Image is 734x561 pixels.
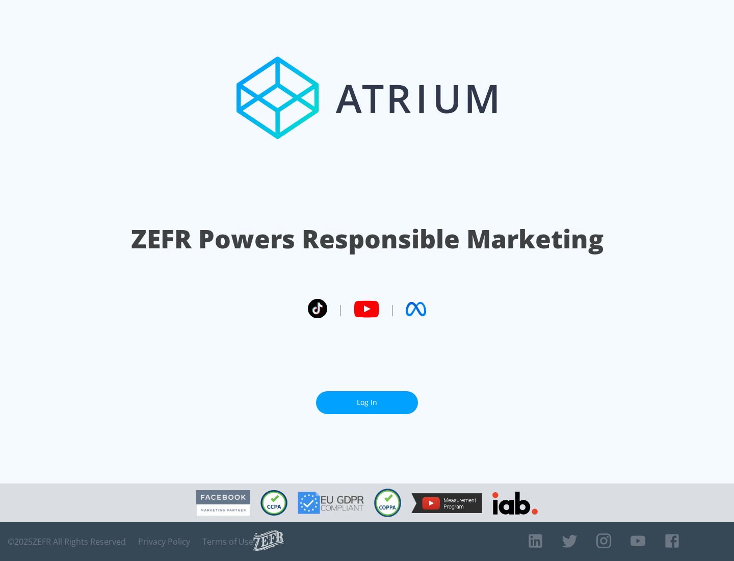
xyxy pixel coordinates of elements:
span: © 2025 ZEFR All Rights Reserved [8,537,126,547]
img: YouTube Measurement Program [411,493,482,513]
h1: ZEFR Powers Responsible Marketing [131,221,604,257]
a: Terms of Use [202,537,253,547]
a: Log In [316,391,418,414]
span: | [337,301,344,317]
img: IAB [492,492,538,515]
img: Facebook Marketing Partner [196,490,250,516]
img: COPPA Compliant [374,489,401,517]
img: GDPR Compliant [298,492,364,514]
img: CCPA Compliant [260,490,287,516]
a: Privacy Policy [138,537,190,547]
span: | [389,301,396,317]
